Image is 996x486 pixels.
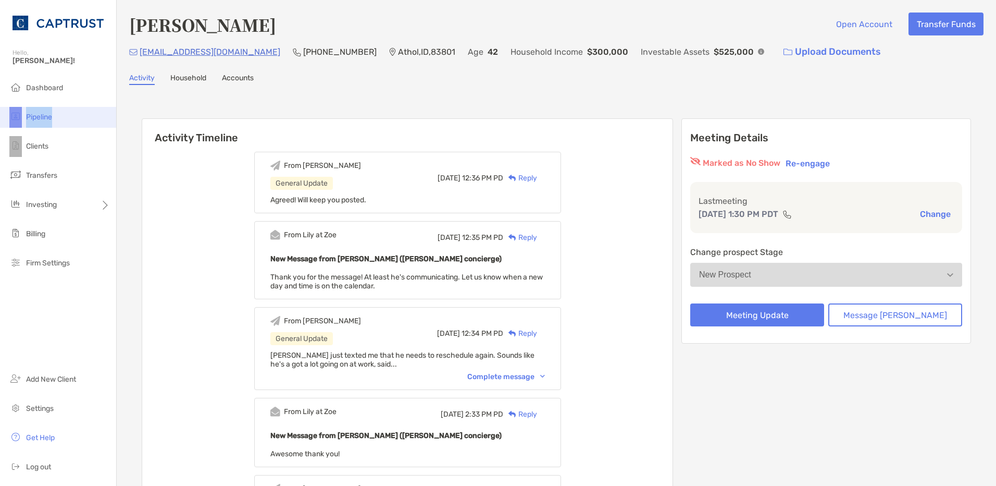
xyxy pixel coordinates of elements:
[270,161,280,171] img: Event icon
[270,177,333,190] div: General Update
[462,233,503,242] span: 12:35 PM PD
[468,45,483,58] p: Age
[690,131,962,144] p: Meeting Details
[26,259,70,268] span: Firm Settings
[783,48,792,56] img: button icon
[222,74,254,85] a: Accounts
[488,45,498,58] p: 42
[438,174,460,183] span: [DATE]
[270,449,340,458] span: Awesome thank you!
[587,45,628,58] p: $300,000
[908,13,983,35] button: Transfer Funds
[284,230,337,239] div: From Lily at Zoe
[26,433,55,442] span: Get Help
[26,83,63,92] span: Dashboard
[270,316,280,326] img: Event icon
[270,196,366,204] span: Agreed! Will keep you posted.
[270,254,502,263] b: New Message from [PERSON_NAME] ([PERSON_NAME] concierge)
[462,174,503,183] span: 12:36 PM PD
[511,45,583,58] p: Household Income
[828,303,962,326] button: Message [PERSON_NAME]
[777,41,888,63] a: Upload Documents
[26,463,51,471] span: Log out
[170,74,206,85] a: Household
[9,460,22,472] img: logout icon
[9,431,22,443] img: get-help icon
[758,48,764,55] img: Info Icon
[917,209,954,220] button: Change
[129,49,138,55] img: Email Icon
[503,328,537,339] div: Reply
[142,119,673,144] h6: Activity Timeline
[9,402,22,414] img: settings icon
[270,230,280,240] img: Event icon
[26,200,57,209] span: Investing
[293,48,301,56] img: Phone Icon
[9,256,22,269] img: firm-settings icon
[437,329,460,338] span: [DATE]
[13,4,104,42] img: CAPTRUST Logo
[828,13,900,35] button: Open Account
[503,409,537,420] div: Reply
[9,198,22,210] img: investing icon
[26,229,45,238] span: Billing
[703,157,780,169] p: Marked as No Show
[398,45,455,58] p: Athol , ID , 83801
[284,317,361,325] div: From [PERSON_NAME]
[303,45,377,58] p: [PHONE_NUMBER]
[508,234,516,241] img: Reply icon
[26,113,52,121] span: Pipeline
[270,431,502,440] b: New Message from [PERSON_NAME] ([PERSON_NAME] concierge)
[690,263,962,287] button: New Prospect
[508,175,516,181] img: Reply icon
[508,411,516,418] img: Reply icon
[284,161,361,170] div: From [PERSON_NAME]
[9,81,22,93] img: dashboard icon
[503,173,537,184] div: Reply
[782,157,833,169] button: Re-engage
[503,232,537,243] div: Reply
[699,208,778,221] p: [DATE] 1:30 PM PDT
[26,142,48,151] span: Clients
[26,375,76,384] span: Add New Client
[9,110,22,123] img: pipeline icon
[690,246,962,259] p: Change prospect Stage
[699,195,954,208] p: Last meeting
[462,329,503,338] span: 12:34 PM PD
[13,56,110,65] span: [PERSON_NAME]!
[714,45,754,58] p: $525,000
[270,332,333,345] div: General Update
[9,227,22,239] img: billing icon
[467,372,545,381] div: Complete message
[9,139,22,152] img: clients icon
[129,13,276,37] h4: [PERSON_NAME]
[26,404,54,413] span: Settings
[129,74,155,85] a: Activity
[782,210,792,218] img: communication type
[270,407,280,417] img: Event icon
[699,270,751,280] div: New Prospect
[508,330,516,337] img: Reply icon
[9,168,22,181] img: transfers icon
[284,407,337,416] div: From Lily at Zoe
[690,303,824,326] button: Meeting Update
[540,375,545,378] img: Chevron icon
[389,48,396,56] img: Location Icon
[690,157,701,165] img: red eyr
[270,351,534,369] span: [PERSON_NAME] just texted me that he needs to reschedule again. Sounds like he's a got a lot goin...
[140,45,280,58] p: [EMAIL_ADDRESS][DOMAIN_NAME]
[438,233,460,242] span: [DATE]
[947,273,953,277] img: Open dropdown arrow
[641,45,709,58] p: Investable Assets
[441,410,464,419] span: [DATE]
[465,410,503,419] span: 2:33 PM PD
[26,171,57,180] span: Transfers
[270,273,543,290] span: Thank you for the message! At least he's communicating. Let us know when a new day and time is on...
[9,372,22,385] img: add_new_client icon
